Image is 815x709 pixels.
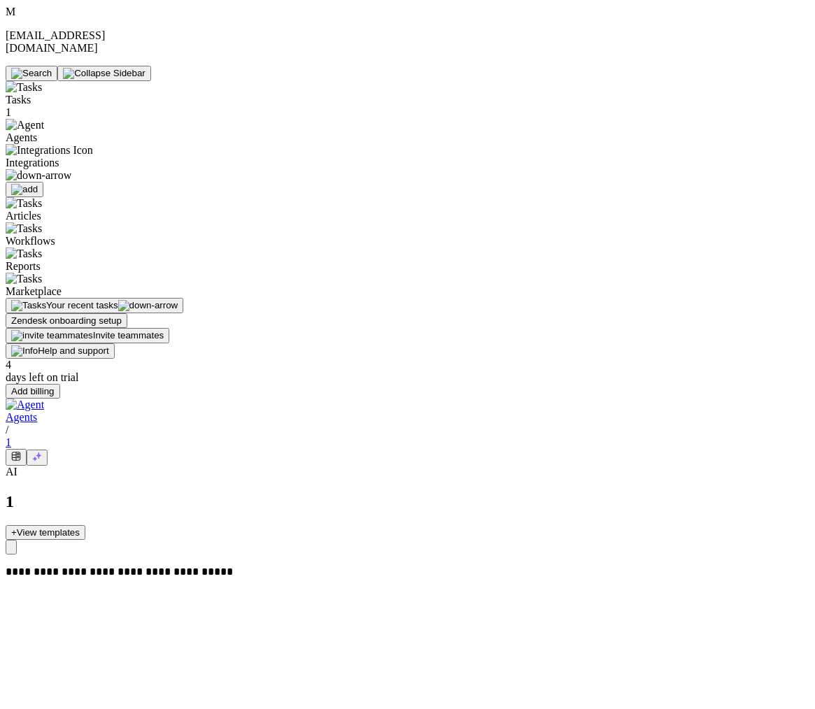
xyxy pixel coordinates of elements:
[6,94,31,106] span: Tasks
[6,248,42,260] img: Tasks
[6,298,183,313] button: Your recent tasks
[6,260,41,272] span: Reports
[6,157,190,182] span: Integrations
[6,411,37,423] span: Agents
[11,184,38,195] img: add
[6,6,15,17] span: M
[6,81,42,94] img: Tasks
[6,424,8,436] span: /
[46,300,118,310] span: Your recent tasks
[6,131,37,143] span: Agents
[6,197,42,210] img: Tasks
[6,119,44,131] img: Agent
[11,527,17,538] span: +
[6,384,60,399] button: Add billing
[11,68,52,79] img: Search
[6,359,190,371] div: 4
[6,525,85,540] button: +View templates
[6,273,42,285] img: Tasks
[6,29,190,55] p: [EMAIL_ADDRESS][DOMAIN_NAME]
[6,371,78,383] span: days left on trial
[63,68,146,79] img: Collapse Sidebar
[6,144,93,157] img: Integrations Icon
[6,169,71,182] img: down-arrow
[11,300,46,311] img: Tasks
[6,328,169,343] button: Invite teammates
[11,345,38,357] img: Info
[93,330,164,341] span: Invite teammates
[6,106,11,118] span: 1
[6,492,809,511] h2: 1
[6,210,41,222] span: Articles
[6,313,127,328] button: Zendesk onboarding setup
[118,300,178,311] img: down-arrow
[6,285,62,297] span: Marketplace
[6,399,44,411] img: Agent
[11,330,93,341] img: invite teammates
[6,399,809,423] a: AgentAgents
[6,466,17,478] span: AI
[6,436,11,448] a: 1
[6,235,55,247] span: Workflows
[38,345,109,356] span: Help and support
[6,343,115,359] button: Help and support
[6,222,42,235] img: Tasks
